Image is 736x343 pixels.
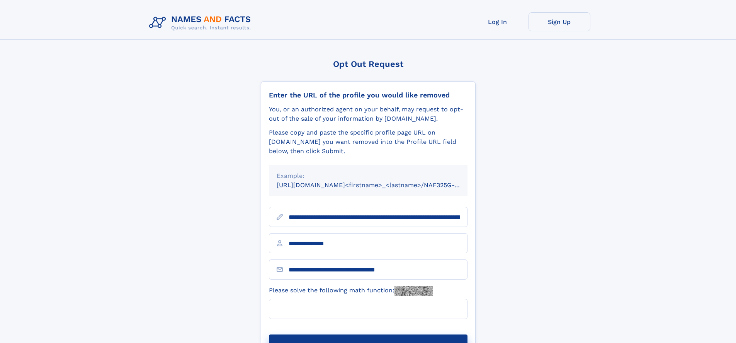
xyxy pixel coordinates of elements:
[269,91,467,99] div: Enter the URL of the profile you would like removed
[277,181,482,189] small: [URL][DOMAIN_NAME]<firstname>_<lastname>/NAF325G-xxxxxxxx
[467,12,529,31] a: Log In
[146,12,257,33] img: Logo Names and Facts
[269,286,433,296] label: Please solve the following math function:
[277,171,460,181] div: Example:
[269,105,467,123] div: You, or an authorized agent on your behalf, may request to opt-out of the sale of your informatio...
[261,59,476,69] div: Opt Out Request
[529,12,590,31] a: Sign Up
[269,128,467,156] div: Please copy and paste the specific profile page URL on [DOMAIN_NAME] you want removed into the Pr...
